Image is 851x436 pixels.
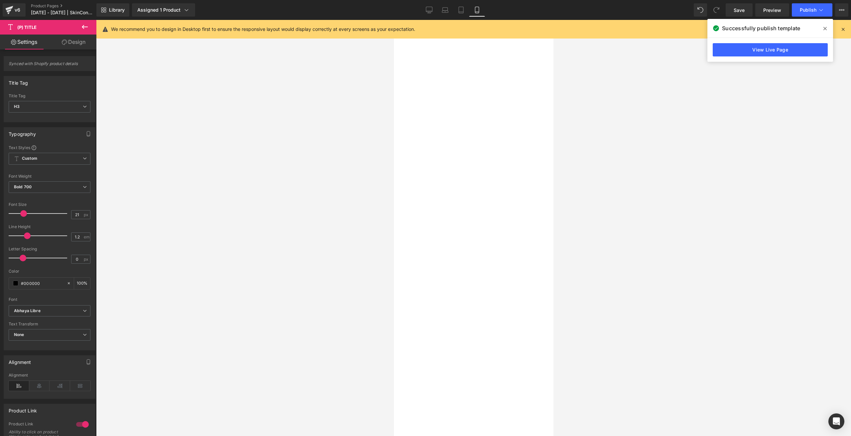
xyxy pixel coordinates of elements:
[828,413,844,429] div: Open Intercom Messenger
[17,25,37,30] span: (P) Title
[31,10,95,15] span: [DATE] - [DATE] | SkinConditions | Scarcity
[9,145,90,150] div: Text Styles
[469,3,485,17] a: Mobile
[9,128,36,137] div: Typography
[9,322,90,326] div: Text Transform
[111,26,415,33] p: We recommend you to design in Desktop first to ensure the responsive layout would display correct...
[14,308,41,314] i: Abhaya Libre
[21,280,63,287] input: Color
[722,24,800,32] span: Successfully publish template
[14,332,24,337] b: None
[50,35,98,49] a: Design
[713,43,828,56] a: View Live Page
[84,257,89,261] span: px
[800,7,816,13] span: Publish
[9,421,69,428] div: Product Link
[9,356,31,365] div: Alignment
[13,6,22,14] div: v6
[694,3,707,17] button: Undo
[84,213,89,217] span: px
[137,7,190,13] div: Assigned 1 Product
[9,174,90,179] div: Font Weight
[9,202,90,207] div: Font Size
[763,7,781,14] span: Preview
[9,76,28,86] div: Title Tag
[22,156,37,161] b: Custom
[9,373,90,378] div: Alignment
[9,404,37,413] div: Product Link
[9,94,90,98] div: Title Tag
[74,278,90,289] div: %
[437,3,453,17] a: Laptop
[9,247,90,251] div: Letter Spacing
[31,3,107,9] a: Product Pages
[96,3,129,17] a: New Library
[84,235,89,239] span: em
[710,3,723,17] button: Redo
[734,7,745,14] span: Save
[9,297,90,302] div: Font
[109,7,125,13] span: Library
[3,3,26,17] a: v6
[9,269,90,274] div: Color
[9,61,90,71] span: Synced with Shopify product details
[755,3,789,17] a: Preview
[9,224,90,229] div: Line Height
[14,104,20,109] b: H3
[421,3,437,17] a: Desktop
[453,3,469,17] a: Tablet
[835,3,848,17] button: More
[792,3,832,17] button: Publish
[14,184,32,189] b: Bold 700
